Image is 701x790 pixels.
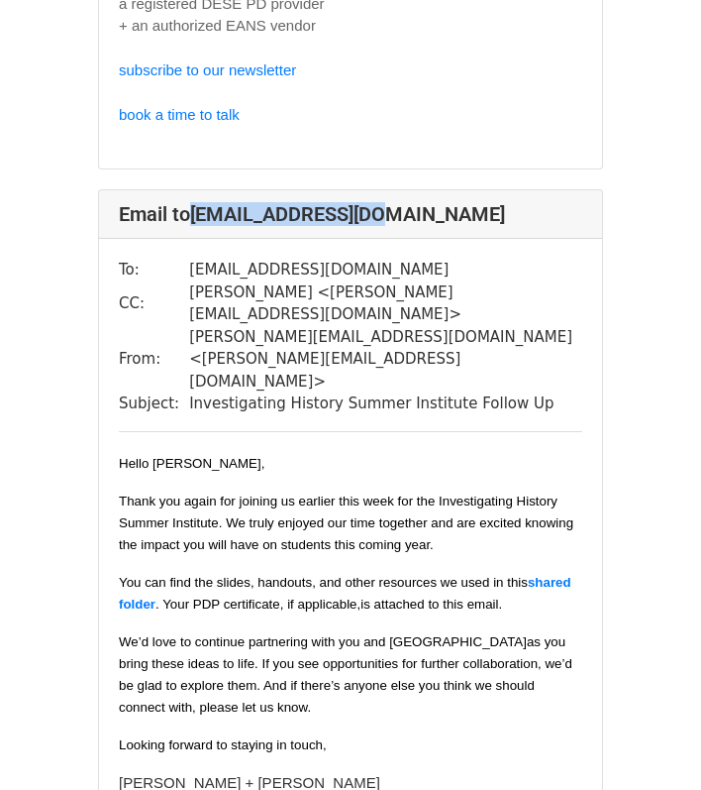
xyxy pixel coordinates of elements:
[119,634,576,715] span: We’d love to continue partnering with you and [GEOGRAPHIC_DATA] as you bring these ideas to life....
[119,106,240,123] a: book a time to talk
[189,393,582,415] td: Investigating History Summer Institute Follow Up
[119,17,316,34] font: + an authorized EANS vendor
[119,456,264,471] span: Hello [PERSON_NAME],
[119,259,189,282] td: To:
[189,259,582,282] td: [EMAIL_ADDRESS][DOMAIN_NAME]
[119,202,582,226] h4: Email to [EMAIL_ADDRESS][DOMAIN_NAME]
[119,61,296,78] a: subscribe to our newsletter
[189,326,582,394] td: [PERSON_NAME][EMAIL_ADDRESS][DOMAIN_NAME] < [PERSON_NAME][EMAIL_ADDRESS][DOMAIN_NAME] >
[119,737,327,752] span: Looking forward to staying in touch,
[119,575,574,612] span: You can find the slides, handouts, and other resources we used in this . Your PDP certificate is ...
[119,494,577,552] span: Thank you again for joining us earlier this week for the Investigating History Summer Institute. ...
[189,282,582,326] td: [PERSON_NAME] < [PERSON_NAME][EMAIL_ADDRESS][DOMAIN_NAME] >
[602,695,701,790] iframe: Chat Widget
[280,597,361,612] span: ​, if applicable,
[119,326,189,394] td: From:
[119,393,189,415] td: Subject:
[119,282,189,326] td: CC:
